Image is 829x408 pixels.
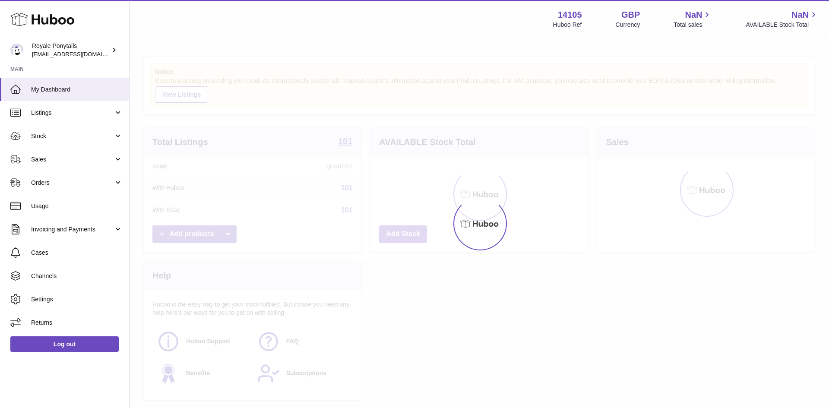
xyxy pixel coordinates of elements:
span: Settings [31,295,123,304]
span: Listings [31,109,114,117]
span: Channels [31,272,123,280]
span: AVAILABLE Stock Total [746,21,819,29]
strong: 14105 [558,9,582,21]
img: internalAdmin-14105@internal.huboo.com [10,44,23,57]
span: My Dashboard [31,85,123,94]
span: Cases [31,249,123,257]
div: Huboo Ref [553,21,582,29]
div: Currency [616,21,640,29]
span: Stock [31,132,114,140]
a: Log out [10,336,119,352]
span: NaN [791,9,809,21]
span: [EMAIL_ADDRESS][DOMAIN_NAME] [32,51,127,57]
span: NaN [685,9,702,21]
a: NaN AVAILABLE Stock Total [746,9,819,29]
span: Invoicing and Payments [31,225,114,234]
div: Royale Ponytails [32,42,110,58]
span: Sales [31,155,114,164]
a: NaN Total sales [674,9,712,29]
span: Orders [31,179,114,187]
strong: GBP [621,9,640,21]
span: Usage [31,202,123,210]
span: Returns [31,319,123,327]
span: Total sales [674,21,712,29]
